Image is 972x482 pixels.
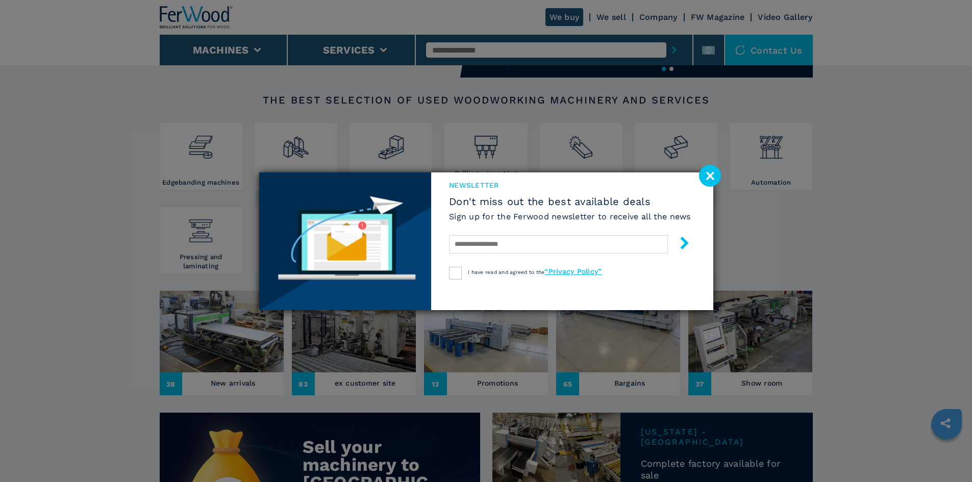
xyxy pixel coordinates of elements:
img: Newsletter image [259,172,432,310]
span: Don't miss out the best available deals [449,195,691,208]
button: submit-button [668,233,691,257]
span: newsletter [449,180,691,190]
h6: Sign up for the Ferwood newsletter to receive all the news [449,211,691,222]
span: I have read and agreed to the [468,269,602,275]
a: “Privacy Policy” [544,267,602,275]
